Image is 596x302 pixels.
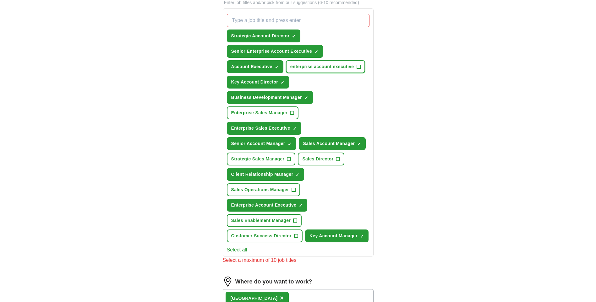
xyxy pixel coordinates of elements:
[360,234,364,239] span: ✓
[281,80,284,85] span: ✓
[227,106,299,119] button: Enterprise Sales Manager
[299,137,366,150] button: Sales Account Manager✓
[288,142,292,147] span: ✓
[314,49,318,54] span: ✓
[309,233,358,239] span: Key Account Manager
[293,126,297,131] span: ✓
[286,60,365,73] button: enterprise account executive
[231,110,288,116] span: Enterprise Sales Manager
[357,142,361,147] span: ✓
[231,171,293,178] span: Client Relationship Manager
[227,30,301,42] button: Strategic Account Director✓
[231,33,290,39] span: Strategic Account Director
[298,153,344,165] button: Sales Director
[227,214,302,227] button: Sales Enablement Manager
[231,156,285,162] span: Strategic Sales Manager
[231,79,278,85] span: Key Account Director
[227,45,323,58] button: Senior Enterprise Account Executive✓
[227,91,313,104] button: Business Development Manager✓
[227,60,283,73] button: Account Executive✓
[227,76,289,89] button: Key Account Director✓
[223,277,233,287] img: location.png
[275,65,279,70] span: ✓
[227,153,296,165] button: Strategic Sales Manager
[290,63,354,70] span: enterprise account executive
[231,63,272,70] span: Account Executive
[231,48,312,55] span: Senior Enterprise Account Executive
[296,172,299,177] span: ✓
[304,95,308,100] span: ✓
[227,183,300,196] button: Sales Operations Manager
[227,246,247,254] button: Select all
[227,199,308,212] button: Enterprise Account Executive✓
[299,203,303,208] span: ✓
[227,122,301,135] button: Enterprise Sales Executive✓
[231,202,297,208] span: Enterprise Account Executive
[231,295,278,302] div: [GEOGRAPHIC_DATA]
[235,278,312,286] label: Where do you want to work?
[231,94,302,101] span: Business Development Manager
[231,140,285,147] span: Senior Account Manager
[231,186,289,193] span: Sales Operations Manager
[227,168,304,181] button: Client Relationship Manager✓
[280,294,284,301] span: ×
[223,256,374,264] div: Select a maximum of 10 job titles
[305,229,369,242] button: Key Account Manager✓
[227,137,296,150] button: Senior Account Manager✓
[303,140,355,147] span: Sales Account Manager
[231,217,291,224] span: Sales Enablement Manager
[231,125,290,132] span: Enterprise Sales Executive
[231,233,292,239] span: Customer Success Director
[302,156,333,162] span: Sales Director
[227,229,303,242] button: Customer Success Director
[227,14,369,27] input: Type a job title and press enter
[292,34,296,39] span: ✓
